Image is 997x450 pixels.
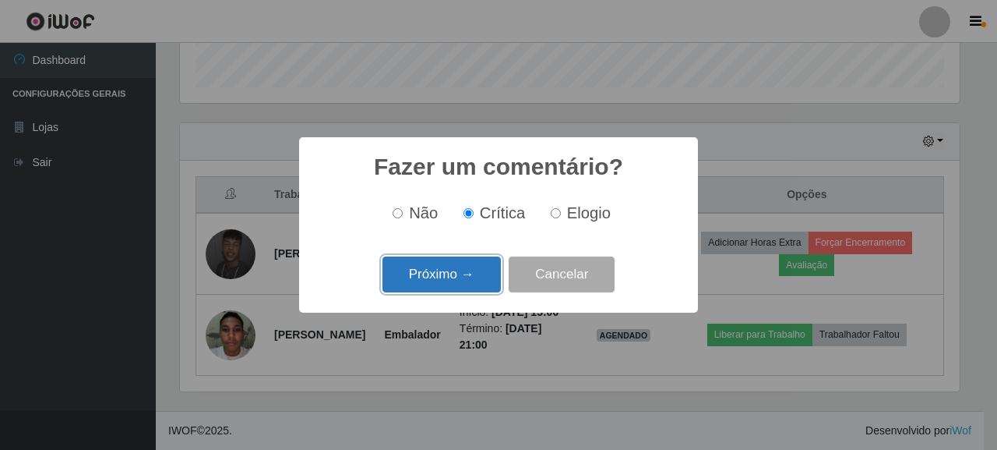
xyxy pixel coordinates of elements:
input: Elogio [551,208,561,218]
span: Não [409,204,438,221]
span: Elogio [567,204,611,221]
input: Não [393,208,403,218]
h2: Fazer um comentário? [374,153,623,181]
button: Cancelar [509,257,615,293]
button: Próximo → [382,257,501,293]
span: Crítica [480,204,526,221]
input: Crítica [463,208,474,218]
